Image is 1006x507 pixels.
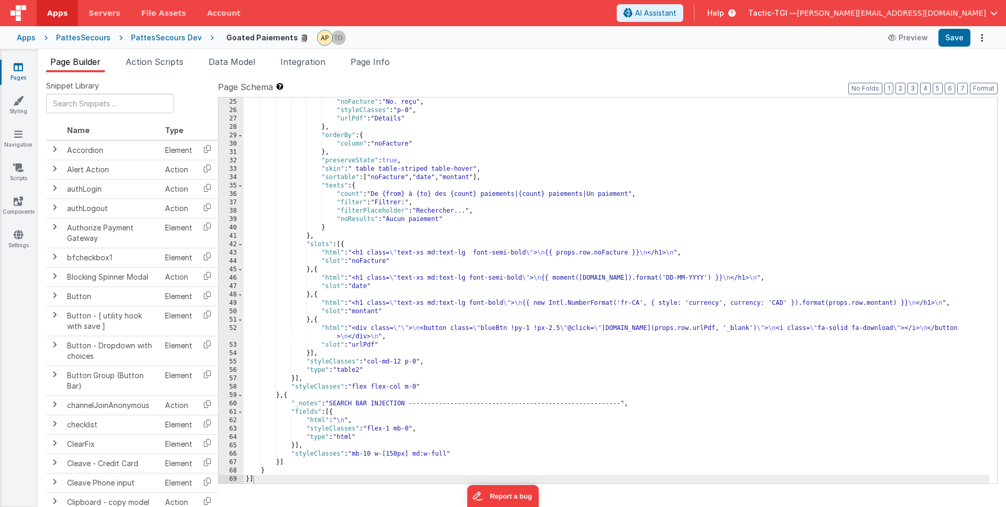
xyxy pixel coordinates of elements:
div: 39 [218,215,244,224]
td: Alert Action [63,160,161,179]
div: 50 [218,307,244,316]
td: Element [161,140,196,160]
input: Search Snippets ... [46,94,174,113]
div: 38 [218,207,244,215]
td: Action [161,267,196,286]
button: 4 [920,83,931,94]
td: bfcheckbox1 [63,248,161,267]
div: 62 [218,416,244,425]
div: 60 [218,400,244,408]
td: Cleave Phone input [63,473,161,492]
iframe: Marker.io feedback button [467,485,539,507]
div: 68 [218,467,244,475]
div: 36 [218,190,244,199]
button: 5 [933,83,943,94]
td: Element [161,248,196,267]
td: Element [161,454,196,473]
button: AI Assistant [617,4,683,22]
td: Cleave - Credit Card [63,454,161,473]
div: 65 [218,442,244,450]
div: 26 [218,106,244,115]
img: c78abd8586fb0502950fd3f28e86ae42 [318,30,332,45]
span: Page Builder [50,57,101,67]
span: Apps [47,8,68,18]
span: Action Scripts [126,57,183,67]
div: 66 [218,450,244,458]
div: 43 [218,249,244,257]
div: 49 [218,299,244,307]
button: Tactic-TGI — [PERSON_NAME][EMAIL_ADDRESS][DOMAIN_NAME] [748,8,998,18]
span: Page Info [351,57,390,67]
div: 33 [218,165,244,173]
div: 34 [218,173,244,182]
div: 29 [218,131,244,140]
div: 40 [218,224,244,232]
td: authLogin [63,179,161,199]
div: 42 [218,240,244,249]
button: 3 [907,83,918,94]
span: Name [67,126,90,135]
div: 44 [218,257,244,266]
h4: Goated Paiements 🗿 [226,34,309,41]
div: 64 [218,433,244,442]
td: Button Group (Button Bar) [63,366,161,395]
span: Integration [280,57,325,67]
td: Button - Dropdown with choices [63,336,161,366]
td: Action [161,179,196,199]
div: 25 [218,98,244,106]
div: 31 [218,148,244,157]
td: checklist [63,415,161,434]
div: 69 [218,475,244,483]
div: 52 [218,324,244,341]
span: Help [707,8,724,18]
td: Accordion [63,140,161,160]
td: channelJoinAnonymous [63,395,161,415]
button: Preview [882,29,934,46]
span: [PERSON_NAME][EMAIL_ADDRESS][DOMAIN_NAME] [797,8,986,18]
div: 61 [218,408,244,416]
div: 37 [218,199,244,207]
div: 47 [218,282,244,291]
td: Element [161,434,196,454]
span: AI Assistant [635,8,676,18]
td: Element [161,473,196,492]
span: Type [165,126,183,135]
span: Tactic-TGI — [748,8,797,18]
td: Action [161,160,196,179]
td: Element [161,218,196,248]
div: 63 [218,425,244,433]
img: 14c09513978e40b302c79a5549d38350 [331,30,346,45]
div: 41 [218,232,244,240]
div: PattesSecours Dev [131,32,202,43]
div: 56 [218,366,244,374]
button: 7 [957,83,968,94]
div: 67 [218,458,244,467]
button: Format [970,83,998,94]
div: 48 [218,291,244,299]
div: 53 [218,341,244,349]
div: 28 [218,123,244,131]
td: Button [63,286,161,306]
div: Apps [17,32,36,43]
td: Blocking Spinner Modal [63,267,161,286]
td: Element [161,336,196,366]
button: 2 [895,83,905,94]
span: File Assets [141,8,187,18]
td: Button - [ utility hook with save ] [63,306,161,336]
div: 35 [218,182,244,190]
div: PattesSecours [56,32,111,43]
span: Data Model [209,57,255,67]
span: Page Schema [218,81,273,93]
button: 6 [945,83,955,94]
div: 54 [218,349,244,358]
span: Servers [89,8,120,18]
td: Authorize Payment Gateway [63,218,161,248]
td: authLogout [63,199,161,218]
div: 45 [218,266,244,274]
button: 1 [884,83,893,94]
div: 55 [218,358,244,366]
button: Save [938,29,970,47]
div: 58 [218,383,244,391]
span: Snippet Library [46,81,99,91]
td: Element [161,415,196,434]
